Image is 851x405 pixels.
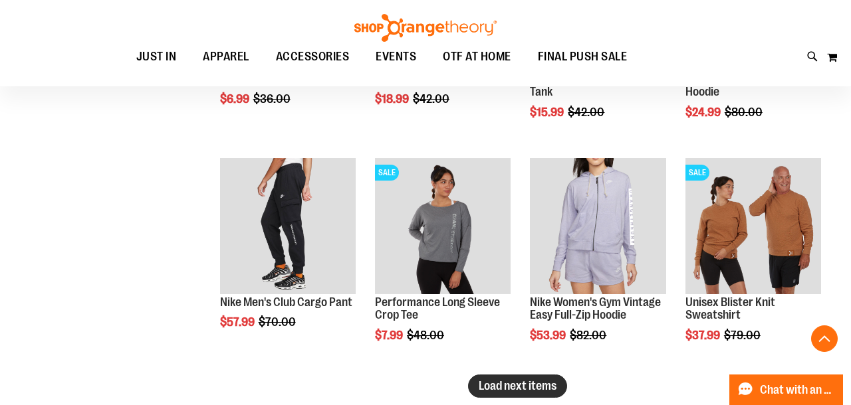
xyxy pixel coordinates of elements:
[203,42,249,72] span: APPAREL
[685,329,722,342] span: $37.99
[685,165,709,181] span: SALE
[375,329,405,342] span: $7.99
[220,158,356,295] a: Product image for Nike Mens Club Cargo Pant
[220,295,352,309] a: Nike Men's Club Cargo Pant
[375,158,511,293] img: Product image for Performance Long Sleeve Crop Tee
[760,384,835,396] span: Chat with an Expert
[530,106,566,119] span: $15.99
[725,106,765,119] span: $80.00
[530,158,666,295] a: Product image for Nike Gym Vintage Easy Full Zip Hoodie
[253,92,293,106] span: $36.00
[523,151,672,376] div: product
[413,92,451,106] span: $42.00
[479,379,556,392] span: Load next items
[443,42,511,72] span: OTF AT HOME
[375,295,500,322] a: Performance Long Sleeve Crop Tee
[530,295,661,322] a: Nike Women's Gym Vintage Easy Full-Zip Hoodie
[136,42,177,72] span: JUST IN
[375,165,399,181] span: SALE
[213,151,362,363] div: product
[352,14,499,42] img: Shop Orangetheory
[570,329,608,342] span: $82.00
[679,151,828,376] div: product
[568,106,606,119] span: $42.00
[220,158,356,293] img: Product image for Nike Mens Club Cargo Pant
[376,42,416,72] span: EVENTS
[220,315,257,329] span: $57.99
[530,329,568,342] span: $53.99
[530,158,666,293] img: Product image for Nike Gym Vintage Easy Full Zip Hoodie
[538,42,628,72] span: FINAL PUSH SALE
[407,329,446,342] span: $48.00
[729,374,844,405] button: Chat with an Expert
[685,158,821,295] a: Product image for Unisex Blister Knit SweatshirtSALE
[685,106,723,119] span: $24.99
[685,295,775,322] a: Unisex Blister Knit Sweatshirt
[220,92,251,106] span: $6.99
[259,315,298,329] span: $70.00
[375,92,411,106] span: $18.99
[685,158,821,293] img: Product image for Unisex Blister Knit Sweatshirt
[811,325,838,352] button: Back To Top
[276,42,350,72] span: ACCESSORIES
[468,374,567,398] button: Load next items
[724,329,763,342] span: $79.00
[368,151,517,376] div: product
[375,158,511,295] a: Product image for Performance Long Sleeve Crop TeeSALE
